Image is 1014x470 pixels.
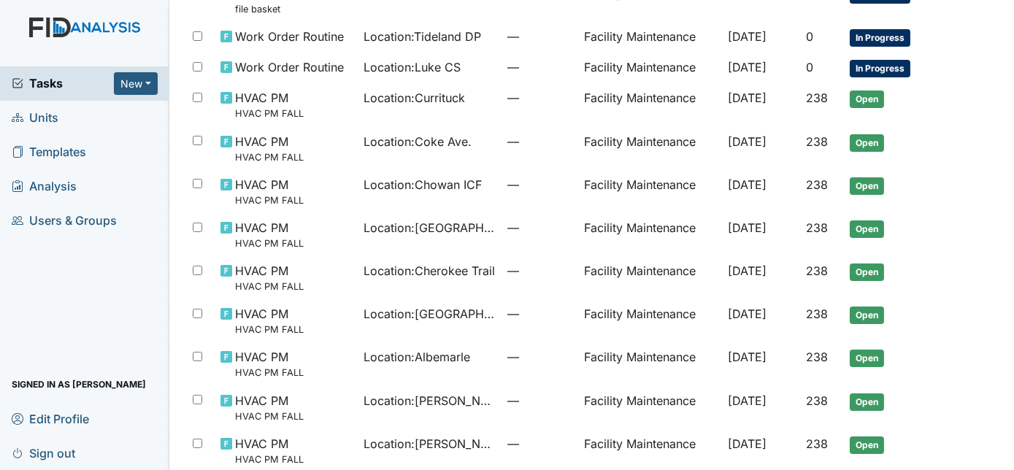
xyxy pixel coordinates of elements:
[806,90,828,105] span: 238
[850,220,884,238] span: Open
[578,299,722,342] td: Facility Maintenance
[728,263,767,278] span: [DATE]
[728,29,767,44] span: [DATE]
[364,176,483,193] span: Location : Chowan ICF
[235,236,304,250] small: HVAC PM FALL
[235,392,304,423] span: HVAC PM HVAC PM FALL
[235,348,304,380] span: HVAC PM HVAC PM FALL
[806,350,828,364] span: 238
[364,133,472,150] span: Location : Coke Ave.
[578,170,722,213] td: Facility Maintenance
[850,29,910,47] span: In Progress
[578,342,722,385] td: Facility Maintenance
[12,373,146,396] span: Signed in as [PERSON_NAME]
[728,177,767,192] span: [DATE]
[235,305,304,336] span: HVAC PM HVAC PM FALL
[235,262,304,293] span: HVAC PM HVAC PM FALL
[850,134,884,152] span: Open
[235,58,344,76] span: Work Order Routine
[578,53,722,83] td: Facility Maintenance
[728,350,767,364] span: [DATE]
[806,436,828,451] span: 238
[364,348,471,366] span: Location : Albemarle
[364,219,496,236] span: Location : [GEOGRAPHIC_DATA]
[728,134,767,149] span: [DATE]
[235,366,304,380] small: HVAC PM FALL
[850,393,884,411] span: Open
[507,262,572,280] span: —
[850,177,884,195] span: Open
[728,393,767,408] span: [DATE]
[235,193,304,207] small: HVAC PM FALL
[235,2,344,16] small: file basket
[12,442,75,464] span: Sign out
[806,263,828,278] span: 238
[235,280,304,293] small: HVAC PM FALL
[235,89,304,120] span: HVAC PM HVAC PM FALL
[806,307,828,321] span: 238
[364,262,496,280] span: Location : Cherokee Trail
[12,209,117,232] span: Users & Groups
[728,307,767,321] span: [DATE]
[364,28,482,45] span: Location : Tideland DP
[806,220,828,235] span: 238
[235,176,304,207] span: HVAC PM HVAC PM FALL
[12,141,86,163] span: Templates
[578,83,722,126] td: Facility Maintenance
[850,350,884,367] span: Open
[235,219,304,250] span: HVAC PM HVAC PM FALL
[364,89,466,107] span: Location : Currituck
[364,392,496,409] span: Location : [PERSON_NAME] St.
[235,107,304,120] small: HVAC PM FALL
[850,90,884,108] span: Open
[12,175,77,198] span: Analysis
[114,72,158,95] button: New
[806,134,828,149] span: 238
[507,58,572,76] span: —
[728,90,767,105] span: [DATE]
[507,28,572,45] span: —
[507,392,572,409] span: —
[578,256,722,299] td: Facility Maintenance
[728,436,767,451] span: [DATE]
[364,305,496,323] span: Location : [GEOGRAPHIC_DATA]
[235,133,304,164] span: HVAC PM HVAC PM FALL
[235,435,304,466] span: HVAC PM HVAC PM FALL
[364,435,496,452] span: Location : [PERSON_NAME]. [GEOGRAPHIC_DATA]
[578,386,722,429] td: Facility Maintenance
[507,305,572,323] span: —
[850,436,884,454] span: Open
[507,89,572,107] span: —
[806,393,828,408] span: 238
[235,452,304,466] small: HVAC PM FALL
[507,348,572,366] span: —
[235,409,304,423] small: HVAC PM FALL
[728,220,767,235] span: [DATE]
[850,60,910,77] span: In Progress
[235,28,344,45] span: Work Order Routine
[806,60,813,74] span: 0
[507,219,572,236] span: —
[235,323,304,336] small: HVAC PM FALL
[12,407,89,430] span: Edit Profile
[235,150,304,164] small: HVAC PM FALL
[578,22,722,53] td: Facility Maintenance
[578,127,722,170] td: Facility Maintenance
[507,176,572,193] span: —
[850,307,884,324] span: Open
[364,58,461,76] span: Location : Luke CS
[728,60,767,74] span: [DATE]
[507,435,572,452] span: —
[507,133,572,150] span: —
[578,213,722,256] td: Facility Maintenance
[806,177,828,192] span: 238
[12,74,114,92] a: Tasks
[12,107,58,129] span: Units
[806,29,813,44] span: 0
[850,263,884,281] span: Open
